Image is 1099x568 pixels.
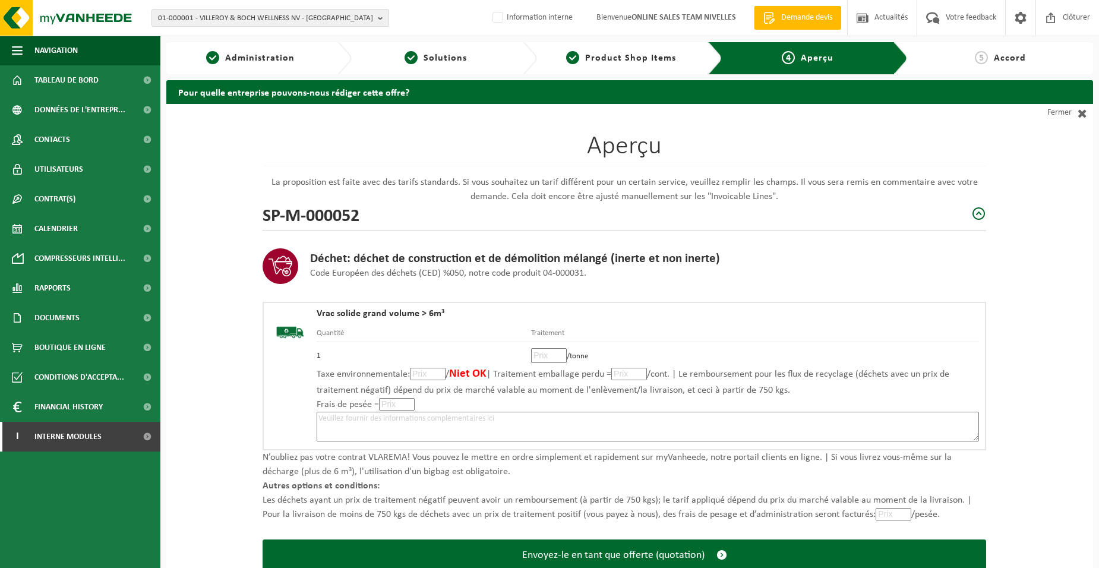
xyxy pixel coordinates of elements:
[263,204,359,224] h2: SP-M-000052
[12,422,23,452] span: I
[34,422,102,452] span: Interne modules
[34,184,75,214] span: Contrat(s)
[317,309,979,318] h4: Vrac solide grand volume > 6m³
[410,368,446,380] input: Prix
[317,327,531,342] th: Quantité
[566,51,579,64] span: 3
[34,125,70,154] span: Contacts
[531,348,567,363] input: Prix
[986,104,1093,122] a: Fermer
[531,342,979,366] td: /tonne
[731,51,884,65] a: 4Aperçu
[782,51,795,64] span: 4
[34,65,99,95] span: Tableau de bord
[778,12,835,24] span: Demande devis
[34,273,71,303] span: Rapports
[358,51,513,65] a: 2Solutions
[34,362,124,392] span: Conditions d'accepta...
[490,9,573,27] label: Information interne
[754,6,841,30] a: Demande devis
[310,252,720,266] h3: Déchet: déchet de construction et de démolition mélangé (inerte et non inerte)
[914,51,1087,65] a: 5Accord
[317,366,979,397] p: Taxe environnementale: / | Traitement emballage perdu = /cont. | Le remboursement pour les flux d...
[585,53,676,63] span: Product Shop Items
[34,303,80,333] span: Documents
[531,327,979,342] th: Traitement
[631,13,736,22] strong: ONLINE SALES TEAM NIVELLES
[34,95,125,125] span: Données de l'entrepr...
[522,549,705,561] span: Envoyez-le en tant que offerte (quotation)
[34,244,125,273] span: Compresseurs intelli...
[263,175,986,204] p: La proposition est faite avec des tarifs standards. Si vous souhaitez un tarif différent pour un ...
[263,134,986,166] h1: Aperçu
[34,392,103,422] span: Financial History
[975,51,988,64] span: 5
[158,10,373,27] span: 01-000001 - VILLEROY & BOCH WELLNESS NV - [GEOGRAPHIC_DATA]
[206,51,219,64] span: 1
[34,154,83,184] span: Utilisateurs
[801,53,833,63] span: Aperçu
[151,9,389,27] button: 01-000001 - VILLEROY & BOCH WELLNESS NV - [GEOGRAPHIC_DATA]
[225,53,295,63] span: Administration
[317,397,979,412] p: Frais de pesée =
[994,53,1026,63] span: Accord
[310,266,720,280] p: Code Européen des déchets (CED) %050, notre code produit 04-000031.
[405,51,418,64] span: 2
[263,479,986,493] p: Autres options et conditions:
[270,309,311,356] img: BL-SO-LV.png
[611,368,647,380] input: Prix
[34,36,78,65] span: Navigation
[379,398,415,411] input: Prix
[172,51,328,65] a: 1Administration
[424,53,467,63] span: Solutions
[876,508,911,520] input: Prix
[263,450,986,479] p: N’oubliez pas votre contrat VLAREMA! Vous pouvez le mettre en ordre simplement et rapidement sur ...
[317,342,531,366] td: 1
[543,51,699,65] a: 3Product Shop Items
[34,214,78,244] span: Calendrier
[263,493,986,522] p: Les déchets ayant un prix de traitement négatif peuvent avoir un remboursement (à partir de 750 k...
[166,80,1093,103] h2: Pour quelle entreprise pouvons-nous rédiger cette offre?
[34,333,106,362] span: Boutique en ligne
[449,368,487,380] span: Niet OK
